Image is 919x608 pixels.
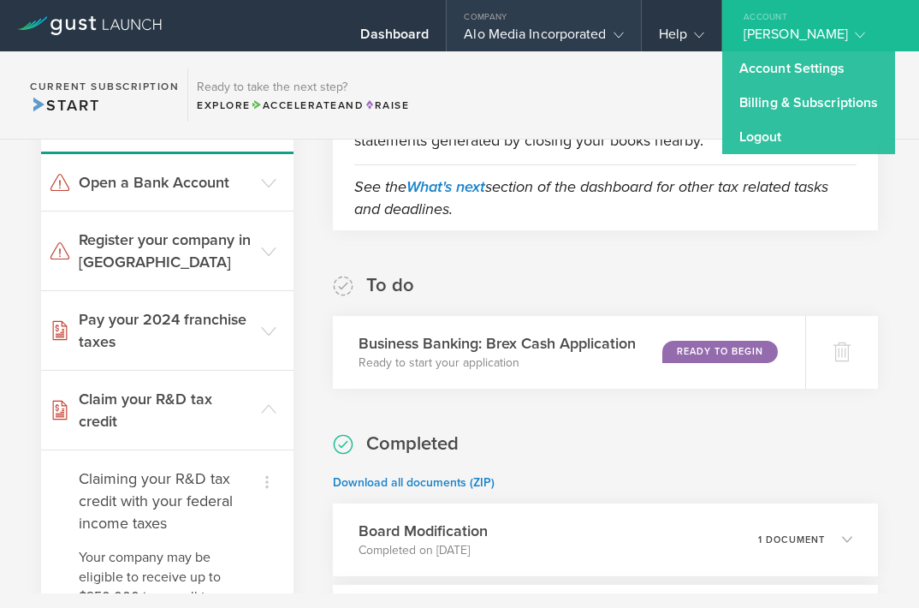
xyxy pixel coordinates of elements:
div: Ready to take the next step?ExploreAccelerateandRaise [187,69,418,122]
span: Accelerate [251,99,338,111]
span: Raise [364,99,409,111]
a: Download all documents (ZIP) [333,475,495,490]
h2: To do [366,273,414,298]
h2: Completed [366,432,459,456]
p: 1 document [758,535,825,545]
span: Start [30,96,99,115]
h3: Business Banking: Brex Cash Application [359,332,636,355]
div: [PERSON_NAME] [744,26,889,51]
div: Alo Media Incorporated [464,26,623,51]
h3: Claim your R&D tax credit [79,388,252,432]
div: Explore [197,98,409,113]
p: Ready to start your application [359,355,636,372]
div: Business Banking: Brex Cash ApplicationReady to start your applicationReady to Begin [333,316,805,389]
h3: Pay your 2024 franchise taxes [79,308,252,353]
h3: Register your company in [GEOGRAPHIC_DATA] [79,229,252,273]
h3: Ready to take the next step? [197,81,409,93]
a: What's next [406,177,485,196]
p: Completed on [DATE] [359,542,488,559]
span: and [251,99,365,111]
div: Dashboard [360,26,429,51]
div: Help [659,26,704,51]
h3: Open a Bank Account [79,171,252,194]
h2: Current Subscription [30,81,179,92]
h4: Claiming your R&D tax credit with your federal income taxes [79,468,256,534]
iframe: Chat Widget [833,526,919,608]
h3: Board Modification [359,520,488,542]
div: Ready to Begin [662,341,778,363]
em: See the section of the dashboard for other tax related tasks and deadlines. [354,177,828,218]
